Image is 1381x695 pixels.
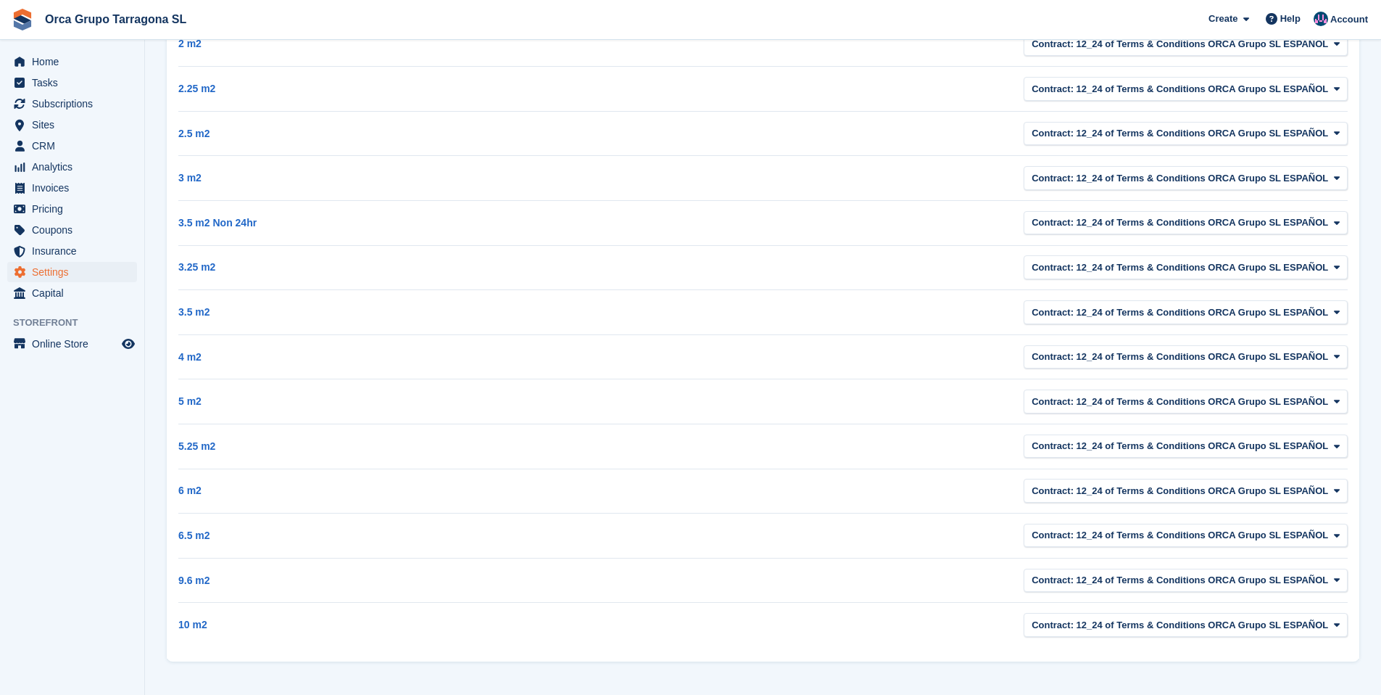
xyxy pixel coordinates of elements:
span: CRM [32,136,119,156]
button: Contract: 12_24 of Terms & Conditions ORCA Grupo SL ESPAÑOL [1024,390,1348,414]
span: Sites [32,115,119,135]
img: stora-icon-8386f47178a22dfd0bd8f6a31ec36ba5ce8667c1dd55bd0f319d3a0aa187defe.svg [12,9,33,30]
a: 3.25 m2 [178,261,215,273]
a: menu [7,52,137,72]
button: Contract: 12_24 of Terms & Conditions ORCA Grupo SL ESPAÑOL [1024,345,1348,369]
span: Account [1330,12,1368,27]
span: Contract: 12_24 of Terms & Conditions ORCA Grupo SL ESPAÑOL [1032,528,1328,543]
span: Subscriptions [32,94,119,114]
a: 4 m2 [178,351,202,363]
span: Online Store [32,334,119,354]
span: Contract: 12_24 of Terms & Conditions ORCA Grupo SL ESPAÑOL [1032,395,1328,409]
img: ADMIN MANAGMENT [1314,12,1328,26]
a: 6.5 m2 [178,530,210,541]
span: Pricing [32,199,119,219]
a: menu [7,73,137,93]
span: Contract: 12_24 of Terms & Conditions ORCA Grupo SL ESPAÑOL [1032,260,1328,275]
span: Create [1208,12,1237,26]
span: Contract: 12_24 of Terms & Conditions ORCA Grupo SL ESPAÑOL [1032,484,1328,498]
button: Contract: 12_24 of Terms & Conditions ORCA Grupo SL ESPAÑOL [1024,77,1348,101]
button: Contract: 12_24 of Terms & Conditions ORCA Grupo SL ESPAÑOL [1024,300,1348,324]
span: Invoices [32,178,119,198]
a: 2.25 m2 [178,83,215,94]
button: Contract: 12_24 of Terms & Conditions ORCA Grupo SL ESPAÑOL [1024,569,1348,593]
a: Orca Grupo Tarragona SL [39,7,192,31]
a: menu [7,115,137,135]
a: 5.25 m2 [178,440,215,452]
span: Contract: 12_24 of Terms & Conditions ORCA Grupo SL ESPAÑOL [1032,350,1328,364]
a: menu [7,178,137,198]
span: Contract: 12_24 of Terms & Conditions ORCA Grupo SL ESPAÑOL [1032,126,1328,141]
a: 3 m2 [178,172,202,184]
a: 2 m2 [178,38,202,49]
a: menu [7,262,137,282]
a: 6 m2 [178,485,202,496]
a: menu [7,157,137,177]
a: menu [7,136,137,156]
span: Contract: 12_24 of Terms & Conditions ORCA Grupo SL ESPAÑOL [1032,305,1328,320]
span: Help [1280,12,1301,26]
a: menu [7,334,137,354]
a: 2.5 m2 [178,128,210,139]
a: menu [7,241,137,261]
span: Contract: 12_24 of Terms & Conditions ORCA Grupo SL ESPAÑOL [1032,171,1328,186]
span: Contract: 12_24 of Terms & Conditions ORCA Grupo SL ESPAÑOL [1032,618,1328,633]
a: 3.5 m2 [178,306,210,318]
span: Insurance [32,241,119,261]
span: Contract: 12_24 of Terms & Conditions ORCA Grupo SL ESPAÑOL [1032,82,1328,96]
a: Preview store [120,335,137,353]
a: menu [7,220,137,240]
a: 10 m2 [178,619,207,630]
button: Contract: 12_24 of Terms & Conditions ORCA Grupo SL ESPAÑOL [1024,613,1348,637]
span: Capital [32,283,119,303]
span: Contract: 12_24 of Terms & Conditions ORCA Grupo SL ESPAÑOL [1032,573,1328,588]
a: 5 m2 [178,395,202,407]
a: 3.5 m2 Non 24hr [178,217,257,229]
button: Contract: 12_24 of Terms & Conditions ORCA Grupo SL ESPAÑOL [1024,524,1348,548]
button: Contract: 12_24 of Terms & Conditions ORCA Grupo SL ESPAÑOL [1024,166,1348,190]
button: Contract: 12_24 of Terms & Conditions ORCA Grupo SL ESPAÑOL [1024,122,1348,146]
span: Settings [32,262,119,282]
span: Contract: 12_24 of Terms & Conditions ORCA Grupo SL ESPAÑOL [1032,215,1328,230]
span: Tasks [32,73,119,93]
span: Analytics [32,157,119,177]
span: Contract: 12_24 of Terms & Conditions ORCA Grupo SL ESPAÑOL [1032,439,1328,453]
button: Contract: 12_24 of Terms & Conditions ORCA Grupo SL ESPAÑOL [1024,211,1348,235]
button: Contract: 12_24 of Terms & Conditions ORCA Grupo SL ESPAÑOL [1024,255,1348,279]
span: Contract: 12_24 of Terms & Conditions ORCA Grupo SL ESPAÑOL [1032,37,1328,52]
a: menu [7,199,137,219]
button: Contract: 12_24 of Terms & Conditions ORCA Grupo SL ESPAÑOL [1024,32,1348,56]
a: 9.6 m2 [178,575,210,586]
a: menu [7,94,137,114]
a: menu [7,283,137,303]
span: Coupons [32,220,119,240]
button: Contract: 12_24 of Terms & Conditions ORCA Grupo SL ESPAÑOL [1024,435,1348,458]
span: Home [32,52,119,72]
span: Storefront [13,316,144,330]
button: Contract: 12_24 of Terms & Conditions ORCA Grupo SL ESPAÑOL [1024,479,1348,503]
